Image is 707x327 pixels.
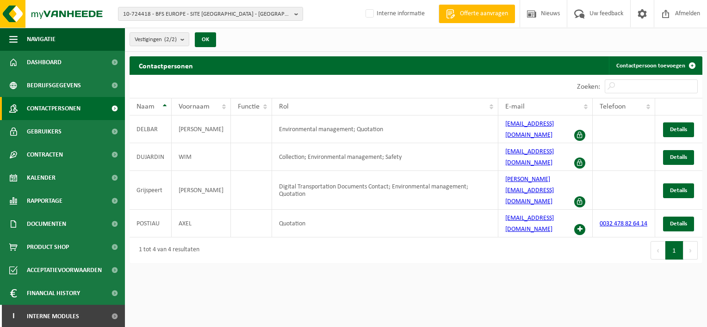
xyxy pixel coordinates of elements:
button: 10-724418 - BFS EUROPE - SITE [GEOGRAPHIC_DATA] - [GEOGRAPHIC_DATA] [118,7,303,21]
a: Offerte aanvragen [439,5,515,23]
a: Details [663,217,694,231]
td: DELBAR [130,115,172,143]
span: Acceptatievoorwaarden [27,259,102,282]
span: Details [670,154,687,160]
span: Details [670,221,687,227]
label: Zoeken: [577,83,600,91]
a: Details [663,150,694,165]
td: Environmental management; Quotation [272,115,498,143]
span: Voornaam [179,103,210,110]
td: DUJARDIN [130,143,172,171]
span: Details [670,127,687,133]
button: Next [683,241,698,260]
td: WIM [172,143,231,171]
td: Quotation [272,210,498,237]
span: Kalender [27,166,56,189]
a: [EMAIL_ADDRESS][DOMAIN_NAME] [505,121,554,139]
span: E-mail [505,103,525,110]
td: POSTIAU [130,210,172,237]
td: [PERSON_NAME] [172,171,231,210]
label: Interne informatie [364,7,425,21]
a: Contactpersoon toevoegen [609,56,701,75]
a: Details [663,183,694,198]
span: Vestigingen [135,33,177,47]
span: Dashboard [27,51,62,74]
span: Product Shop [27,236,69,259]
span: Financial History [27,282,80,305]
a: Details [663,122,694,137]
a: [PERSON_NAME][EMAIL_ADDRESS][DOMAIN_NAME] [505,176,554,205]
td: AXEL [172,210,231,237]
button: 1 [665,241,683,260]
span: 10-724418 - BFS EUROPE - SITE [GEOGRAPHIC_DATA] - [GEOGRAPHIC_DATA] [123,7,291,21]
span: Gebruikers [27,120,62,143]
td: Digital Transportation Documents Contact; Environmental management; Quotation [272,171,498,210]
button: Previous [651,241,665,260]
count: (2/2) [164,36,177,42]
span: Contactpersonen [27,97,81,120]
span: Rapportage [27,189,62,212]
button: Vestigingen(2/2) [130,32,189,46]
span: Telefoon [600,103,626,110]
button: OK [195,32,216,47]
div: 1 tot 4 van 4 resultaten [134,242,199,259]
span: Navigatie [27,28,56,51]
span: Details [670,188,687,194]
td: Grijspeert [130,171,172,210]
td: [PERSON_NAME] [172,115,231,143]
a: [EMAIL_ADDRESS][DOMAIN_NAME] [505,215,554,233]
span: Bedrijfsgegevens [27,74,81,97]
a: 0032 478 82 64 14 [600,220,647,227]
span: Contracten [27,143,63,166]
span: Documenten [27,212,66,236]
td: Collection; Environmental management; Safety [272,143,498,171]
span: Naam [136,103,155,110]
a: [EMAIL_ADDRESS][DOMAIN_NAME] [505,148,554,166]
span: Offerte aanvragen [458,9,510,18]
span: Rol [279,103,289,110]
h2: Contactpersonen [130,56,202,74]
span: Functie [238,103,260,110]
